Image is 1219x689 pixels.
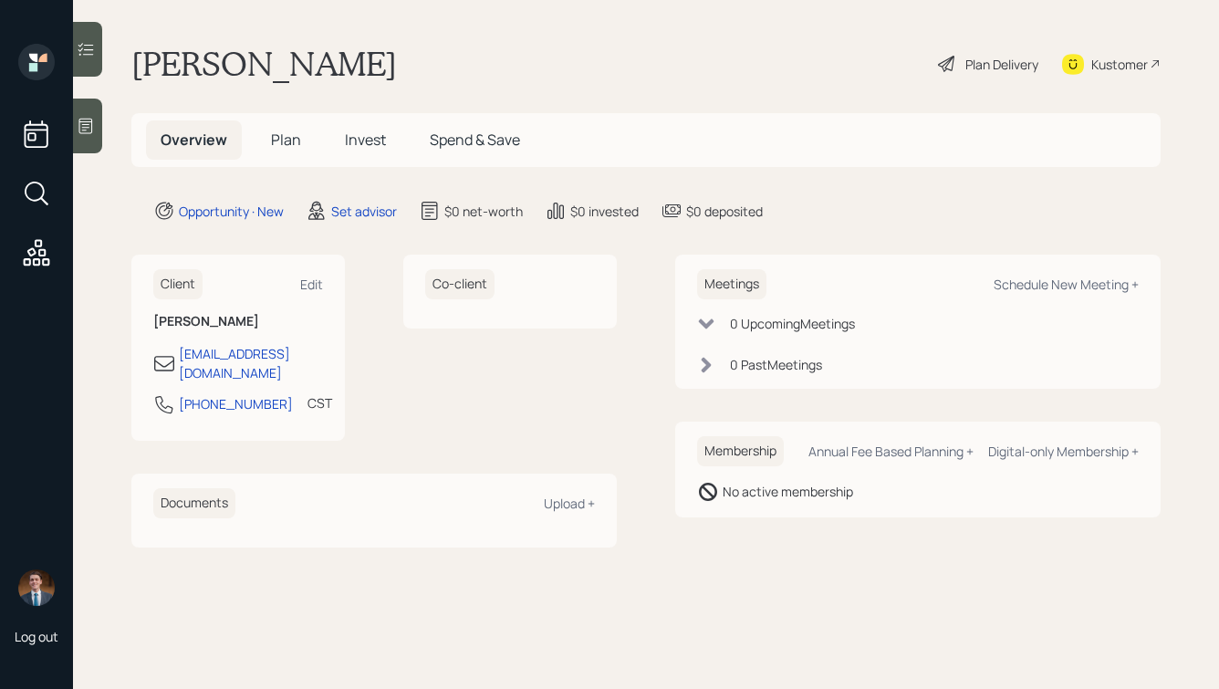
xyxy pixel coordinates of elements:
div: Edit [300,276,323,293]
div: Set advisor [331,202,397,221]
div: Schedule New Meeting + [994,276,1139,293]
h6: Client [153,269,203,299]
h6: Documents [153,488,235,518]
div: Digital-only Membership + [988,443,1139,460]
span: Spend & Save [430,130,520,150]
div: [PHONE_NUMBER] [179,394,293,413]
div: Plan Delivery [965,55,1038,74]
div: Kustomer [1091,55,1148,74]
h6: Membership [697,436,784,466]
div: 0 Past Meeting s [730,355,822,374]
span: Overview [161,130,227,150]
div: No active membership [723,482,853,501]
div: 0 Upcoming Meeting s [730,314,855,333]
div: Opportunity · New [179,202,284,221]
h6: Co-client [425,269,495,299]
span: Invest [345,130,386,150]
div: Annual Fee Based Planning + [808,443,974,460]
div: $0 invested [570,202,639,221]
h1: [PERSON_NAME] [131,44,397,84]
span: Plan [271,130,301,150]
div: Upload + [544,495,595,512]
div: [EMAIL_ADDRESS][DOMAIN_NAME] [179,344,323,382]
img: hunter_neumayer.jpg [18,569,55,606]
h6: Meetings [697,269,766,299]
div: $0 net-worth [444,202,523,221]
div: Log out [15,628,58,645]
div: CST [307,393,332,412]
div: $0 deposited [686,202,763,221]
h6: [PERSON_NAME] [153,314,323,329]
